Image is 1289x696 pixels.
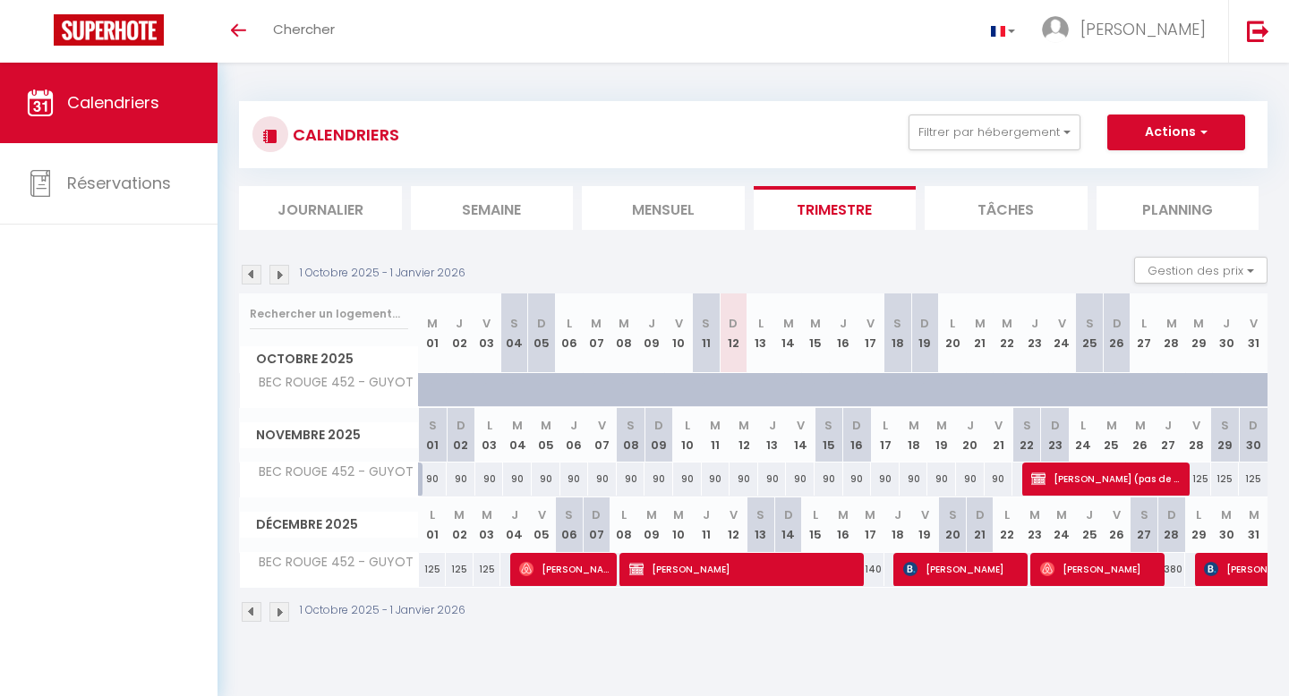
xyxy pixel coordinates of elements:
abbr: D [1167,506,1176,523]
abbr: J [648,315,655,332]
abbr: M [1135,417,1146,434]
span: [PERSON_NAME] [519,552,611,586]
abbr: D [1249,417,1258,434]
abbr: S [565,506,573,523]
div: 125 [1182,463,1211,496]
th: 30 [1213,293,1241,373]
abbr: V [994,417,1003,434]
th: 19 [927,408,956,463]
abbr: M [1193,315,1204,332]
th: 24 [1070,408,1098,463]
abbr: M [482,506,492,523]
li: Journalier [239,186,402,230]
abbr: V [730,506,738,523]
abbr: J [456,315,463,332]
th: 11 [702,408,730,463]
abbr: D [784,506,793,523]
th: 23 [1021,497,1049,552]
abbr: M [838,506,849,523]
th: 06 [555,293,583,373]
th: 04 [503,408,532,463]
th: 20 [956,408,985,463]
span: BEC ROUGE 452 - GUYOT [243,553,418,573]
abbr: V [482,315,491,332]
th: 16 [829,293,857,373]
th: 21 [985,408,1013,463]
span: [PERSON_NAME] [1040,552,1160,586]
th: 29 [1185,497,1213,552]
h3: CALENDRIERS [288,115,399,155]
abbr: D [920,315,929,332]
th: 25 [1076,293,1104,373]
th: 08 [610,497,638,552]
th: 10 [665,293,693,373]
th: 05 [528,293,556,373]
div: 90 [815,463,843,496]
abbr: S [756,506,764,523]
abbr: D [654,417,663,434]
div: 90 [419,463,448,496]
th: 06 [555,497,583,552]
th: 05 [532,408,560,463]
abbr: V [598,417,606,434]
abbr: D [976,506,985,523]
th: 17 [857,497,884,552]
abbr: V [675,315,683,332]
abbr: S [1221,417,1229,434]
th: 18 [884,293,912,373]
abbr: V [1192,417,1200,434]
abbr: L [758,315,764,332]
div: 90 [985,463,1013,496]
img: logout [1247,20,1269,42]
th: 26 [1103,293,1131,373]
th: 13 [747,293,775,373]
abbr: D [852,417,861,434]
abbr: L [1141,315,1147,332]
li: Mensuel [582,186,745,230]
th: 16 [843,408,872,463]
abbr: L [883,417,888,434]
abbr: J [1223,315,1230,332]
abbr: M [646,506,657,523]
th: 02 [446,293,474,373]
div: 90 [871,463,900,496]
div: 90 [702,463,730,496]
th: 07 [583,293,610,373]
th: 05 [528,497,556,552]
th: 19 [911,497,939,552]
abbr: L [950,315,955,332]
div: 90 [617,463,645,496]
abbr: L [430,506,435,523]
th: 29 [1211,408,1240,463]
abbr: L [1080,417,1086,434]
span: [PERSON_NAME] (pas de ménage) [1031,462,1179,496]
th: 10 [665,497,693,552]
th: 01 [419,408,448,463]
abbr: V [538,506,546,523]
span: BEC ROUGE 452 - GUYOT [243,373,418,393]
th: 17 [871,408,900,463]
abbr: M [1056,506,1067,523]
div: 380 [1158,553,1186,586]
th: 18 [884,497,912,552]
th: 17 [857,293,884,373]
span: [PERSON_NAME] [629,552,860,586]
abbr: M [673,506,684,523]
li: Planning [1097,186,1259,230]
input: Rechercher un logement... [250,298,408,330]
div: 90 [503,463,532,496]
th: 14 [786,408,815,463]
div: 90 [560,463,589,496]
div: 140 [857,553,884,586]
abbr: J [1165,417,1172,434]
abbr: L [487,417,492,434]
button: Gestion des prix [1134,257,1268,284]
th: 27 [1131,497,1158,552]
div: 90 [588,463,617,496]
th: 15 [802,293,830,373]
abbr: D [729,315,738,332]
abbr: D [537,315,546,332]
th: 25 [1097,408,1126,463]
abbr: M [541,417,551,434]
abbr: M [909,417,919,434]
